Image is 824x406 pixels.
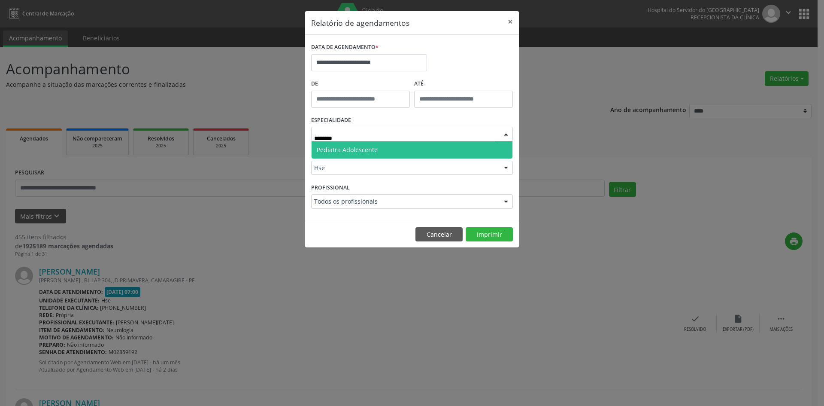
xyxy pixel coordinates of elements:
span: Todos os profissionais [314,197,495,206]
label: ESPECIALIDADE [311,114,351,127]
label: ATÉ [414,77,513,91]
label: DATA DE AGENDAMENTO [311,41,379,54]
span: Pediatra Adolescente [317,146,378,154]
h5: Relatório de agendamentos [311,17,409,28]
button: Imprimir [466,227,513,242]
button: Cancelar [415,227,463,242]
button: Close [502,11,519,32]
span: Hse [314,164,495,172]
label: De [311,77,410,91]
label: PROFISSIONAL [311,181,350,194]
